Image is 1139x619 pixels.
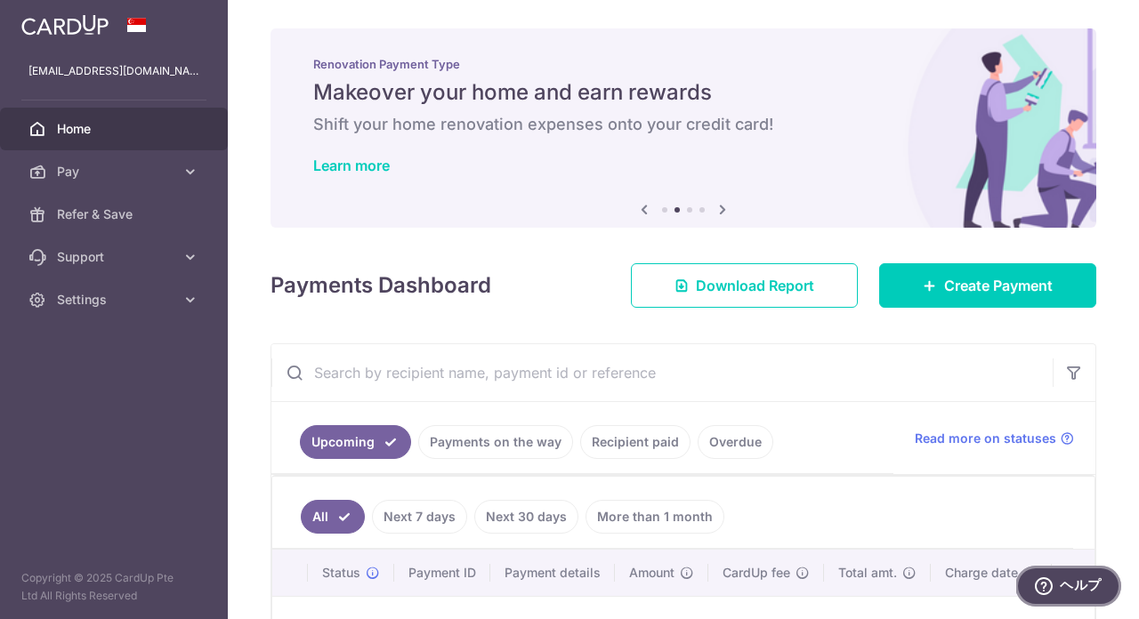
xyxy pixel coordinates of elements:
span: Total amt. [838,564,897,582]
span: Read more on statuses [915,430,1056,447]
span: Refer & Save [57,205,174,223]
a: Next 7 days [372,500,467,534]
p: [EMAIL_ADDRESS][DOMAIN_NAME] [28,62,199,80]
span: Amount [629,564,675,582]
a: Read more on statuses [915,430,1074,447]
h6: Shift your home renovation expenses onto your credit card! [313,114,1054,135]
img: Renovation banner [271,28,1096,228]
a: Download Report [631,263,858,308]
a: Upcoming [300,425,411,459]
th: Payment ID [394,550,490,596]
th: Payment details [490,550,615,596]
iframe: ウィジェットを開いて詳しい情報を確認できます [1016,566,1121,610]
h4: Payments Dashboard [271,269,491,301]
span: Download Report [696,275,814,296]
span: Due date [1066,564,1119,582]
span: Pay [57,163,174,181]
a: Learn more [313,157,390,174]
img: CardUp [21,14,109,36]
span: Home [57,120,174,138]
h5: Makeover your home and earn rewards [313,78,1054,107]
a: All [301,500,365,534]
span: Create Payment [944,275,1053,296]
span: CardUp fee [723,564,790,582]
input: Search by recipient name, payment id or reference [271,344,1053,401]
span: Status [322,564,360,582]
a: More than 1 month [586,500,724,534]
span: Settings [57,291,174,309]
a: Payments on the way [418,425,573,459]
a: Recipient paid [580,425,691,459]
a: Overdue [698,425,773,459]
a: Next 30 days [474,500,578,534]
a: Create Payment [879,263,1096,308]
p: Renovation Payment Type [313,57,1054,71]
span: Support [57,248,174,266]
span: Charge date [945,564,1018,582]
